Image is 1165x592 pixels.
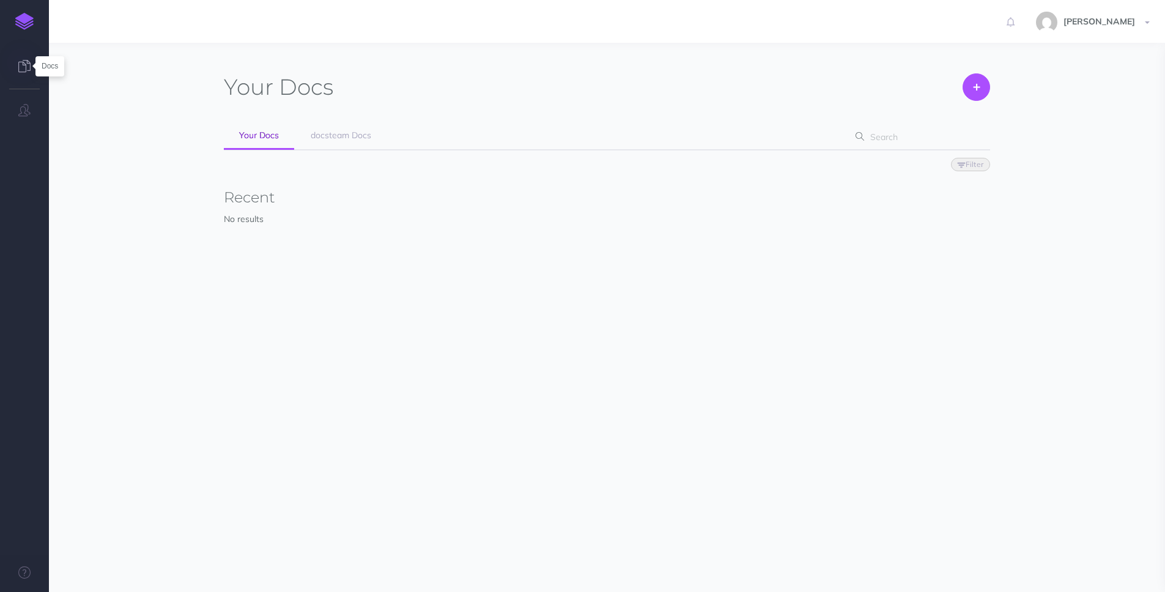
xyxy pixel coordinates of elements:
[295,122,386,149] a: docsteam Docs
[224,190,990,205] h3: Recent
[951,158,990,171] button: Filter
[239,130,279,141] span: Your Docs
[1057,16,1141,27] span: [PERSON_NAME]
[311,130,371,141] span: docsteam Docs
[224,73,273,100] span: Your
[1036,12,1057,33] img: 21e142feef428a111d1e80b1ac78ce4f.jpg
[15,13,34,30] img: logo-mark.svg
[224,212,990,226] p: No results
[224,122,294,150] a: Your Docs
[224,73,333,101] h1: Docs
[867,126,971,148] input: Search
